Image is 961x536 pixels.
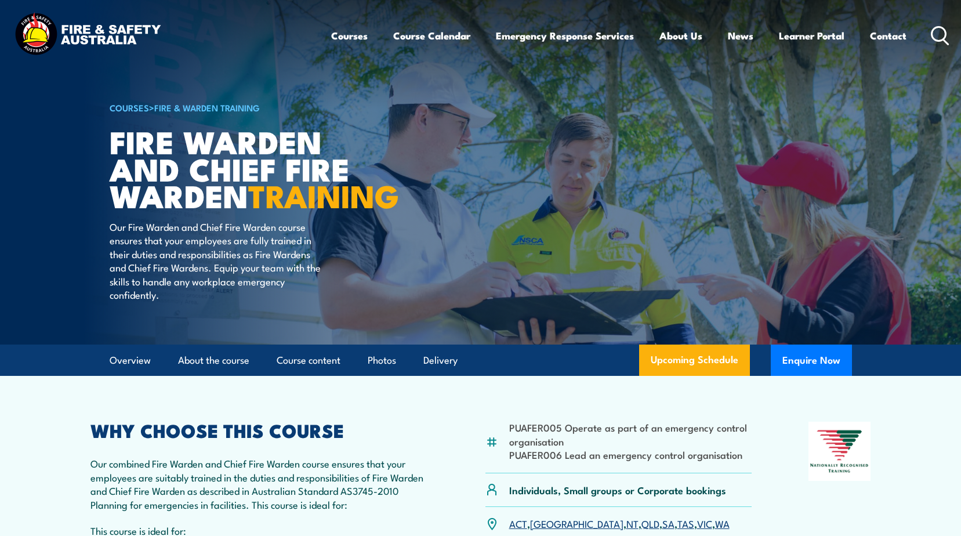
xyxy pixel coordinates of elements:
li: PUAFER006 Lead an emergency control organisation [509,448,752,461]
strong: TRAINING [248,171,399,219]
a: VIC [697,516,712,530]
a: Overview [110,345,151,376]
a: Learner Portal [779,20,844,51]
p: , , , , , , , [509,517,730,530]
a: QLD [641,516,659,530]
img: Nationally Recognised Training logo. [808,422,871,481]
a: Course Calendar [393,20,470,51]
a: COURSES [110,101,149,114]
a: Emergency Response Services [496,20,634,51]
a: Upcoming Schedule [639,345,750,376]
a: SA [662,516,674,530]
a: About the course [178,345,249,376]
a: About Us [659,20,702,51]
h1: Fire Warden and Chief Fire Warden [110,128,396,209]
a: WA [715,516,730,530]
a: TAS [677,516,694,530]
button: Enquire Now [771,345,852,376]
a: Contact [870,20,906,51]
a: News [728,20,753,51]
a: Photos [368,345,396,376]
a: NT [626,516,639,530]
a: Courses [331,20,368,51]
li: PUAFER005 Operate as part of an emergency control organisation [509,421,752,448]
p: Our Fire Warden and Chief Fire Warden course ensures that your employees are fully trained in the... [110,220,321,301]
a: Delivery [423,345,458,376]
a: ACT [509,516,527,530]
a: Course content [277,345,340,376]
p: Individuals, Small groups or Corporate bookings [509,483,726,497]
h2: WHY CHOOSE THIS COURSE [90,422,429,438]
h6: > [110,100,396,114]
a: Fire & Warden Training [154,101,260,114]
p: Our combined Fire Warden and Chief Fire Warden course ensures that your employees are suitably tr... [90,457,429,511]
a: [GEOGRAPHIC_DATA] [530,516,623,530]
